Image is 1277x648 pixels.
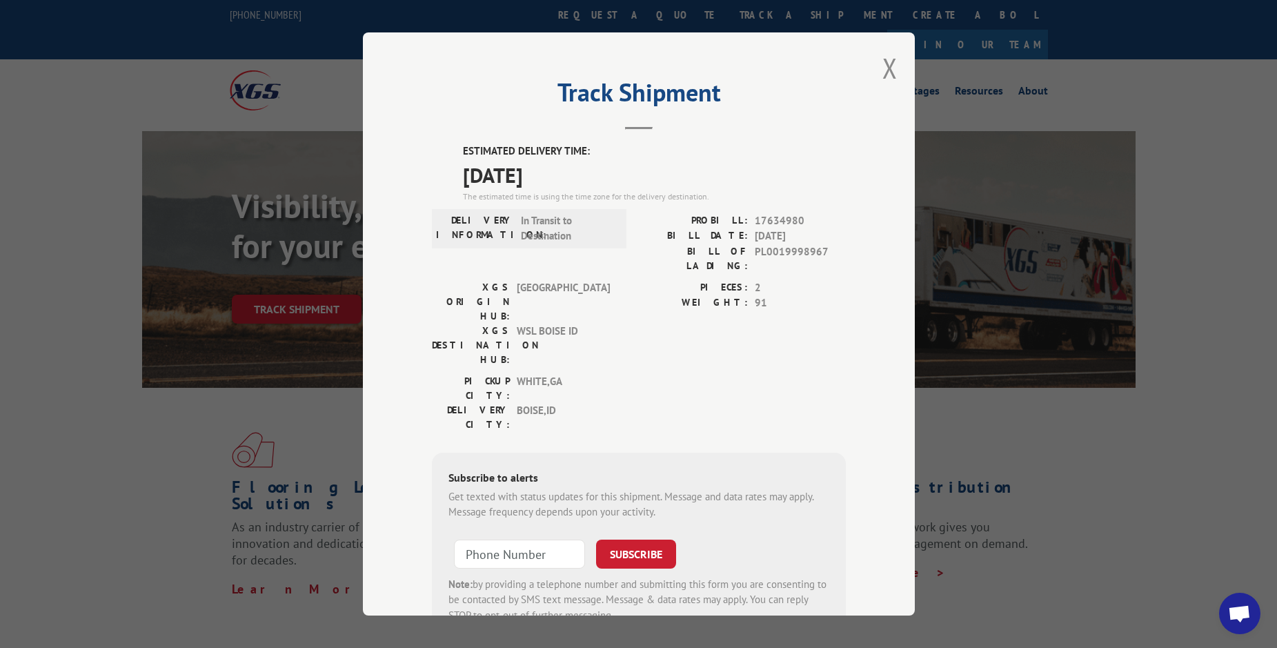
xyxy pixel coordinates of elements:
span: WSL BOISE ID [517,324,610,367]
div: Subscribe to alerts [448,469,829,489]
label: PIECES: [639,280,748,296]
label: BILL OF LADING: [639,244,748,273]
span: [GEOGRAPHIC_DATA] [517,280,610,324]
input: Phone Number [454,540,585,569]
span: [DATE] [755,228,846,244]
label: PICKUP CITY: [432,374,510,403]
label: DELIVERY CITY: [432,403,510,432]
span: 2 [755,280,846,296]
span: WHITE , GA [517,374,610,403]
label: DELIVERY INFORMATION: [436,213,514,244]
span: [DATE] [463,159,846,190]
div: Open chat [1219,593,1260,634]
div: The estimated time is using the time zone for the delivery destination. [463,190,846,203]
div: by providing a telephone number and submitting this form you are consenting to be contacted by SM... [448,577,829,624]
h2: Track Shipment [432,83,846,109]
button: SUBSCRIBE [596,540,676,569]
label: XGS DESTINATION HUB: [432,324,510,367]
span: BOISE , ID [517,403,610,432]
span: PL0019998967 [755,244,846,273]
div: Get texted with status updates for this shipment. Message and data rates may apply. Message frequ... [448,489,829,520]
label: XGS ORIGIN HUB: [432,280,510,324]
label: BILL DATE: [639,228,748,244]
label: ESTIMATED DELIVERY TIME: [463,144,846,159]
span: 17634980 [755,213,846,229]
strong: Note: [448,578,473,591]
button: Close modal [882,50,898,86]
span: 91 [755,295,846,311]
label: WEIGHT: [639,295,748,311]
label: PROBILL: [639,213,748,229]
span: In Transit to Destination [521,213,614,244]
